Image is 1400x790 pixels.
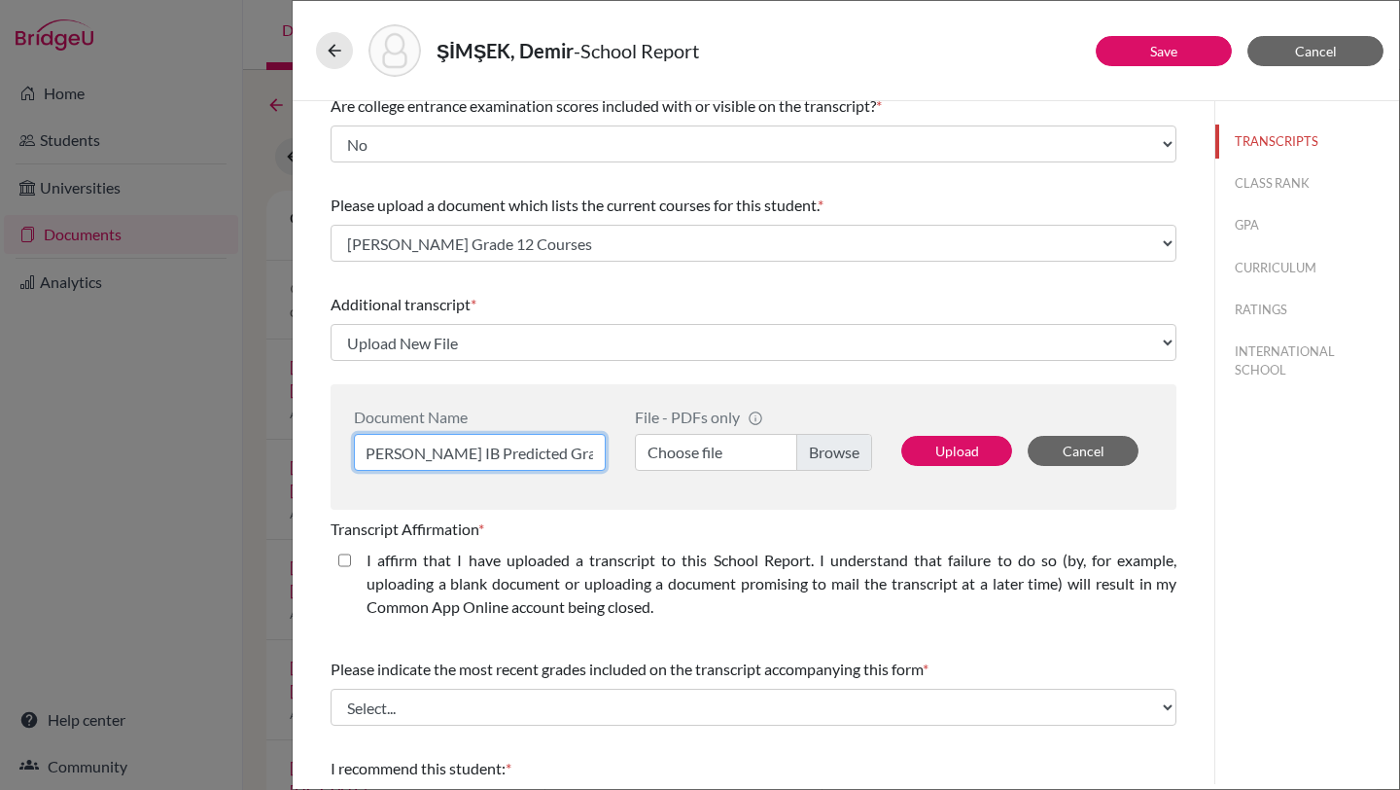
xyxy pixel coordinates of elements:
label: I affirm that I have uploaded a transcript to this School Report. I understand that failure to do... [367,549,1176,619]
span: - School Report [574,39,699,62]
div: Document Name [354,408,606,426]
span: Transcript Affirmation [331,520,478,538]
button: TRANSCRIPTS [1215,125,1399,159]
button: RATINGS [1215,293,1399,327]
button: GPA [1215,208,1399,242]
div: File - PDFs only [635,408,872,426]
span: Are college entrance examination scores included with or visible on the transcript? [331,96,876,115]
strong: ŞİMŞEK, Demir [437,39,574,62]
button: Cancel [1028,436,1138,466]
label: Choose file [635,434,872,471]
span: Additional transcript [331,295,471,313]
span: info [748,411,763,426]
button: Upload [901,436,1012,466]
button: CLASS RANK [1215,166,1399,200]
span: Please upload a document which lists the current courses for this student. [331,196,818,214]
button: INTERNATIONAL SCHOOL [1215,335,1399,387]
span: I recommend this student: [331,759,506,777]
button: CURRICULUM [1215,251,1399,285]
span: Please indicate the most recent grades included on the transcript accompanying this form [331,660,923,678]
